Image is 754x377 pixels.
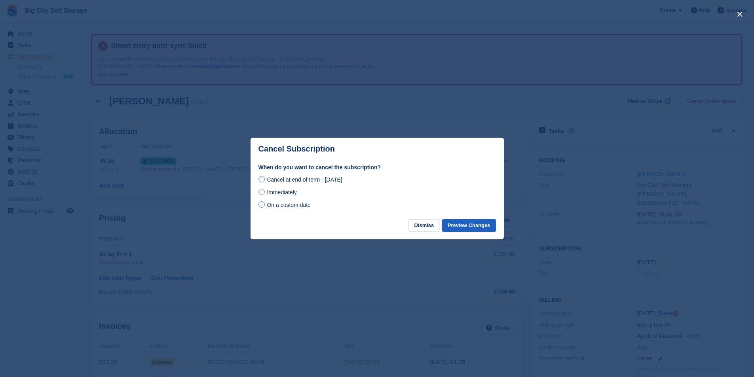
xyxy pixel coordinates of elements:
button: Dismiss [408,219,439,232]
span: On a custom date [267,202,311,208]
button: Preview Changes [442,219,496,232]
span: Cancel at end of term - [DATE] [267,176,342,183]
label: When do you want to cancel the subscription? [258,163,496,172]
span: Immediately [267,189,296,195]
input: On a custom date [258,201,265,208]
input: Cancel at end of term - [DATE] [258,176,265,182]
button: close [733,8,746,21]
input: Immediately [258,189,265,195]
p: Cancel Subscription [258,144,335,153]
